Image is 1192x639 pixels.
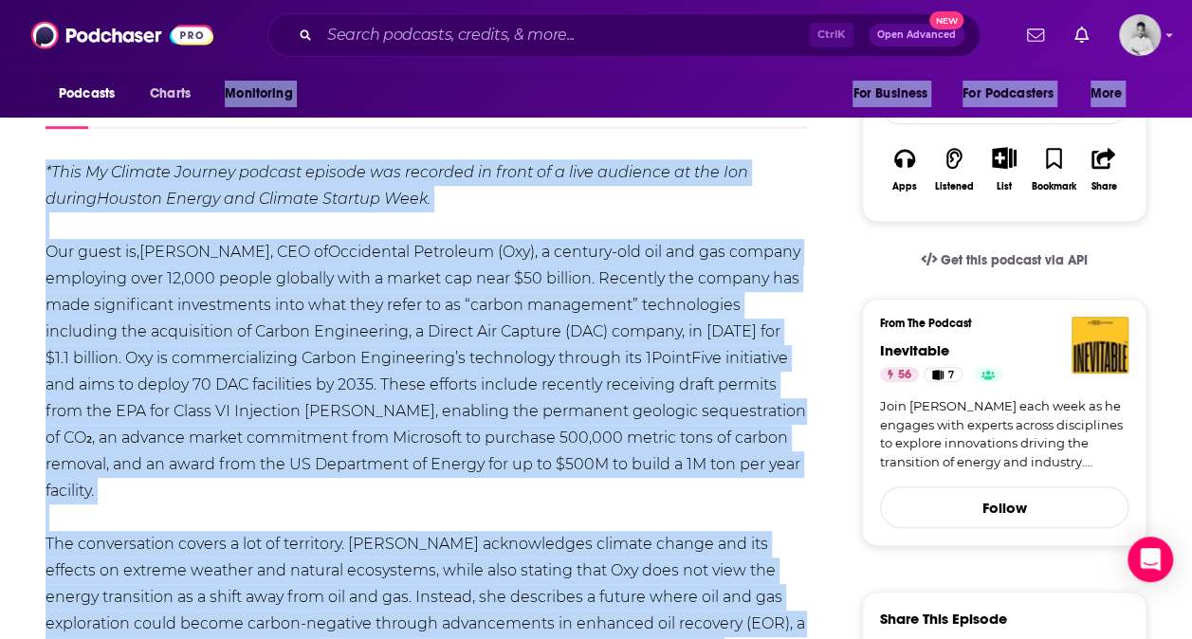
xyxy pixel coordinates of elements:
[948,366,954,385] span: 7
[1119,14,1161,56] button: Show profile menu
[1029,135,1078,204] button: Bookmark
[880,610,1007,628] h3: Share This Episode
[31,17,213,53] img: Podchaser - Follow, Share and Rate Podcasts
[150,81,191,107] span: Charts
[59,81,115,107] span: Podcasts
[929,11,963,29] span: New
[980,135,1029,204] div: Show More ButtonList
[267,13,981,57] div: Search podcasts, credits, & more...
[320,20,809,50] input: Search podcasts, credits, & more...
[880,367,919,382] a: 56
[880,341,949,359] a: Inevitable
[963,81,1054,107] span: For Podcasters
[877,30,956,40] span: Open Advanced
[1019,19,1052,51] a: Show notifications dropdown
[46,76,139,112] button: open menu
[892,181,917,192] div: Apps
[211,76,317,112] button: open menu
[46,163,748,208] i: *This My Climate Journey podcast episode was recorded in front of a live audience at the Ion during
[1067,19,1096,51] a: Show notifications dropdown
[880,135,929,204] button: Apps
[1119,14,1161,56] span: Logged in as onsibande
[1077,76,1146,112] button: open menu
[138,76,202,112] a: Charts
[839,76,951,112] button: open menu
[950,76,1081,112] button: open menu
[225,81,292,107] span: Monitoring
[869,24,964,46] button: Open AdvancedNew
[1119,14,1161,56] img: User Profile
[1128,537,1173,582] div: Open Intercom Messenger
[880,397,1128,471] a: Join [PERSON_NAME] each week as he engages with experts across disciplines to explore innovations...
[984,147,1023,168] button: Show More Button
[880,317,1113,330] h3: From The Podcast
[898,366,911,385] span: 56
[880,486,1128,528] button: Follow
[997,180,1012,192] div: List
[328,243,535,261] a: Occidental Petroleum (Oxy)
[941,252,1088,268] span: Get this podcast via API
[1079,135,1128,204] button: Share
[935,181,974,192] div: Listened
[1072,317,1128,374] img: Inevitable
[139,243,270,261] a: [PERSON_NAME]
[853,81,927,107] span: For Business
[924,367,963,382] a: 7
[1091,181,1116,192] div: Share
[906,237,1103,283] a: Get this podcast via API
[428,190,431,208] i: .
[1091,81,1123,107] span: More
[809,23,853,47] span: Ctrl K
[1032,181,1076,192] div: Bookmark
[97,190,428,208] a: Houston Energy and Climate Startup Week
[929,135,979,204] button: Listened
